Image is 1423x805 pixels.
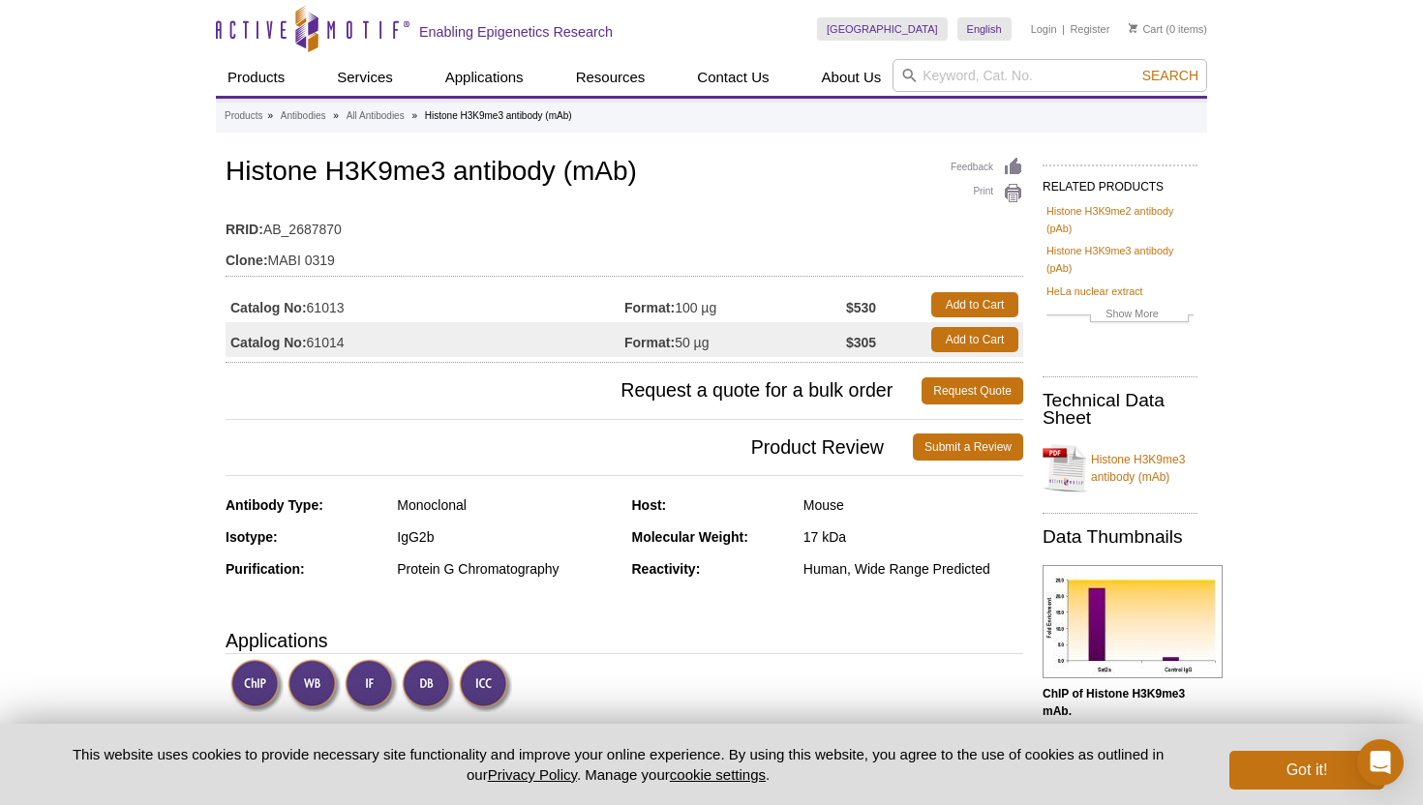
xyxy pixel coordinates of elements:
h2: Data Thumbnails [1043,528,1197,546]
li: » [333,110,339,121]
span: Product Review [226,433,913,461]
li: Histone H3K9me3 antibody (mAb) [425,110,572,121]
strong: Molecular Weight: [632,529,748,545]
strong: Clone: [226,252,268,269]
strong: Antibody Type: [226,497,323,513]
a: Histone H3K9me2 antibody (pAb) [1046,202,1194,237]
td: AB_2687870 [226,209,1023,240]
td: 50 µg [624,322,846,357]
span: Request a quote for a bulk order [226,377,922,404]
img: Immunofluorescence Validated [345,659,398,712]
a: Add to Cart [931,292,1018,317]
a: Login [1031,22,1057,36]
a: Products [225,107,262,125]
a: Histone H3K9me3 antibody (mAb) [1043,439,1197,497]
a: Resources [564,59,657,96]
a: Contact Us [685,59,780,96]
a: Histone H3K9me3 antibody (pAb) [1046,242,1194,277]
a: Request Quote [922,377,1023,404]
div: 17 kDa [803,528,1023,546]
input: Keyword, Cat. No. [893,59,1207,92]
a: Feedback [951,157,1023,178]
a: Register [1070,22,1109,36]
h2: RELATED PRODUCTS [1043,164,1197,199]
strong: Format: [624,334,675,351]
a: Cart [1129,22,1163,36]
a: Privacy Policy [488,766,577,783]
li: | [1062,17,1065,41]
div: Monoclonal [397,496,617,514]
a: Print [951,183,1023,204]
p: (Click image to enlarge and see details.) [1043,685,1197,755]
strong: Format: [624,299,675,316]
a: Products [216,59,296,96]
td: 61013 [226,287,624,322]
h1: Histone H3K9me3 antibody (mAb) [226,157,1023,190]
img: Your Cart [1129,23,1137,33]
div: Open Intercom Messenger [1357,739,1404,786]
li: » [267,110,273,121]
strong: Catalog No: [230,334,307,351]
img: Histone H3K9me3 antibody (mAb) tested by ChIP. [1043,565,1223,678]
div: Protein G Chromatography [397,560,617,578]
a: Show More [1046,305,1194,327]
button: Search [1136,67,1204,84]
img: Western Blot Validated [288,659,341,712]
strong: Catalog No: [230,299,307,316]
img: Immunocytochemistry Validated [459,659,512,712]
span: Search [1142,68,1198,83]
strong: RRID: [226,221,263,238]
strong: Host: [632,497,667,513]
td: MABI 0319 [226,240,1023,271]
a: HeLa nuclear extract [1046,283,1143,300]
a: Antibodies [281,107,326,125]
h2: Enabling Epigenetics Research [419,23,613,41]
a: All Antibodies [347,107,405,125]
p: This website uses cookies to provide necessary site functionality and improve your online experie... [39,744,1197,785]
td: 61014 [226,322,624,357]
a: About Us [810,59,893,96]
a: Applications [434,59,535,96]
a: Add to Cart [931,327,1018,352]
a: English [957,17,1012,41]
div: Human, Wide Range Predicted [803,560,1023,578]
td: 100 µg [624,287,846,322]
div: Mouse [803,496,1023,514]
li: (0 items) [1129,17,1207,41]
strong: Purification: [226,561,305,577]
strong: $305 [846,334,876,351]
a: Services [325,59,405,96]
button: cookie settings [670,766,766,783]
img: Dot Blot Validated [402,659,455,712]
b: ChIP of Histone H3K9me3 mAb. [1043,687,1185,718]
strong: Reactivity: [632,561,701,577]
a: Submit a Review [913,433,1023,461]
img: ChIP Validated [230,659,284,712]
li: » [411,110,417,121]
strong: $530 [846,299,876,316]
h3: Applications [226,626,1023,655]
strong: Isotype: [226,529,278,545]
div: IgG2b [397,528,617,546]
a: [GEOGRAPHIC_DATA] [817,17,948,41]
button: Got it! [1229,751,1384,790]
h2: Technical Data Sheet [1043,392,1197,427]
